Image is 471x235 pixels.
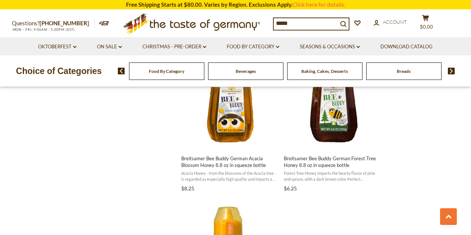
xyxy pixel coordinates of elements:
span: $0.00 [420,24,433,30]
a: Baking, Cakes, Desserts [301,68,348,74]
span: $6.25 [284,185,297,191]
a: Click here for details. [292,1,345,8]
a: Account [374,18,407,26]
a: [PHONE_NUMBER] [40,20,89,26]
a: Food By Category [227,43,279,51]
a: Breitsamer Bee Buddy German Forest Tree Honey 8.8 oz in squeeze bottle [283,38,381,194]
a: Christmas - PRE-ORDER [142,43,206,51]
a: Breads [397,68,411,74]
span: Acacia Honey - from the blossoms of the Acacia tree - is regarded as especially high quality and ... [181,170,278,182]
span: Forest Tree Honey imparts the hearty flavor of pine and spruce, with a dark brown color. Perfect ... [284,170,380,182]
img: previous arrow [118,68,125,74]
a: Download Catalog [380,43,433,51]
span: Breitsamer Bee Buddy German Forest Tree Honey 8.8 oz in squeeze bottle [284,155,380,168]
p: Questions? [12,19,95,28]
a: Oktoberfest [38,43,76,51]
span: $8.25 [181,185,194,191]
button: $0.00 [415,15,437,33]
a: Food By Category [149,68,184,74]
span: Breitsamer Bee Buddy German Acacia Blossom Honey 8.8 oz in squeeze bottle [181,155,278,168]
img: next arrow [448,68,455,74]
a: Breitsamer Bee Buddy German Acacia Blossom Honey 8.8 oz in squeeze bottle [180,38,279,194]
span: MON - FRI, 9:00AM - 5:00PM (EST) [12,28,75,32]
a: On Sale [97,43,122,51]
span: Account [383,19,407,25]
a: Seasons & Occasions [300,43,360,51]
a: Beverages [236,68,256,74]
